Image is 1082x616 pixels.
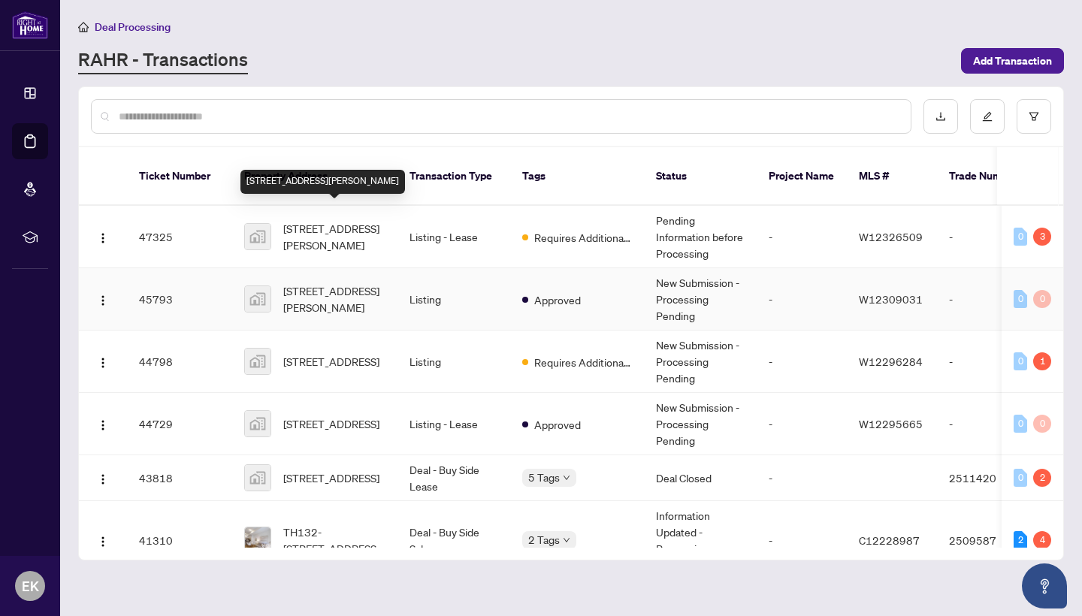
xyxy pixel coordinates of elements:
[283,282,385,316] span: [STREET_ADDRESS][PERSON_NAME]
[245,349,270,374] img: thumbnail-img
[757,206,847,268] td: -
[1033,415,1051,433] div: 0
[937,147,1042,206] th: Trade Number
[973,49,1052,73] span: Add Transaction
[283,470,379,486] span: [STREET_ADDRESS]
[970,99,1005,134] button: edit
[1033,290,1051,308] div: 0
[127,455,232,501] td: 43818
[127,206,232,268] td: 47325
[1033,352,1051,370] div: 1
[245,224,270,249] img: thumbnail-img
[397,268,510,331] td: Listing
[937,206,1042,268] td: -
[97,419,109,431] img: Logo
[97,294,109,306] img: Logo
[245,527,270,553] img: thumbnail-img
[78,22,89,32] span: home
[1014,469,1027,487] div: 0
[397,147,510,206] th: Transaction Type
[91,349,115,373] button: Logo
[240,170,405,194] div: [STREET_ADDRESS][PERSON_NAME]
[757,455,847,501] td: -
[757,501,847,580] td: -
[1014,531,1027,549] div: 2
[127,393,232,455] td: 44729
[534,354,632,370] span: Requires Additional Docs
[127,147,232,206] th: Ticket Number
[923,99,958,134] button: download
[528,469,560,486] span: 5 Tags
[644,331,757,393] td: New Submission - Processing Pending
[935,111,946,122] span: download
[563,474,570,482] span: down
[97,232,109,244] img: Logo
[1033,469,1051,487] div: 2
[397,393,510,455] td: Listing - Lease
[283,524,385,557] span: TH132-[STREET_ADDRESS][PERSON_NAME]
[245,411,270,436] img: thumbnail-img
[534,291,581,308] span: Approved
[245,465,270,491] img: thumbnail-img
[859,417,923,430] span: W12295665
[245,286,270,312] img: thumbnail-img
[644,393,757,455] td: New Submission - Processing Pending
[91,412,115,436] button: Logo
[644,455,757,501] td: Deal Closed
[397,331,510,393] td: Listing
[1014,352,1027,370] div: 0
[397,455,510,501] td: Deal - Buy Side Lease
[1029,111,1039,122] span: filter
[1033,228,1051,246] div: 3
[937,268,1042,331] td: -
[534,416,581,433] span: Approved
[127,268,232,331] td: 45793
[97,357,109,369] img: Logo
[232,147,397,206] th: Property Address
[397,501,510,580] td: Deal - Buy Side Sale
[283,220,385,253] span: [STREET_ADDRESS][PERSON_NAME]
[847,147,937,206] th: MLS #
[937,331,1042,393] td: -
[1014,290,1027,308] div: 0
[1014,228,1027,246] div: 0
[937,501,1042,580] td: 2509587
[95,20,171,34] span: Deal Processing
[283,415,379,432] span: [STREET_ADDRESS]
[644,147,757,206] th: Status
[644,206,757,268] td: Pending Information before Processing
[937,393,1042,455] td: -
[757,268,847,331] td: -
[982,111,993,122] span: edit
[859,230,923,243] span: W12326509
[644,268,757,331] td: New Submission - Processing Pending
[283,353,379,370] span: [STREET_ADDRESS]
[1014,415,1027,433] div: 0
[534,229,632,246] span: Requires Additional Docs
[859,355,923,368] span: W12296284
[757,331,847,393] td: -
[97,536,109,548] img: Logo
[78,47,248,74] a: RAHR - Transactions
[12,11,48,39] img: logo
[91,528,115,552] button: Logo
[127,331,232,393] td: 44798
[644,501,757,580] td: Information Updated - Processing Pending
[91,466,115,490] button: Logo
[859,533,920,547] span: C12228987
[127,501,232,580] td: 41310
[397,206,510,268] td: Listing - Lease
[1033,531,1051,549] div: 4
[22,575,39,596] span: EK
[757,147,847,206] th: Project Name
[97,473,109,485] img: Logo
[1022,563,1067,608] button: Open asap
[1017,99,1051,134] button: filter
[757,393,847,455] td: -
[91,225,115,249] button: Logo
[91,287,115,311] button: Logo
[937,455,1042,501] td: 2511420
[859,292,923,306] span: W12309031
[510,147,644,206] th: Tags
[528,531,560,548] span: 2 Tags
